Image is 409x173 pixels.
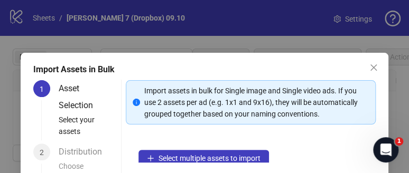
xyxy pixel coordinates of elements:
[138,150,269,167] button: Select multiple assets to import
[159,154,261,162] span: Select multiple assets to import
[33,63,376,76] div: Import Assets in Bulk
[144,85,369,120] div: Import assets in bulk for Single image and Single video ads. If you use 2 assets per ad (e.g. 1x1...
[373,137,398,162] iframe: Intercom live chat
[365,59,382,76] button: Close
[369,63,378,72] span: close
[59,80,117,114] div: Asset Selection
[40,85,44,93] span: 1
[59,114,117,143] div: Select your assets
[40,148,44,157] span: 2
[59,143,110,160] div: Distribution
[395,137,403,146] span: 1
[147,155,154,162] span: plus
[133,99,140,106] span: info-circle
